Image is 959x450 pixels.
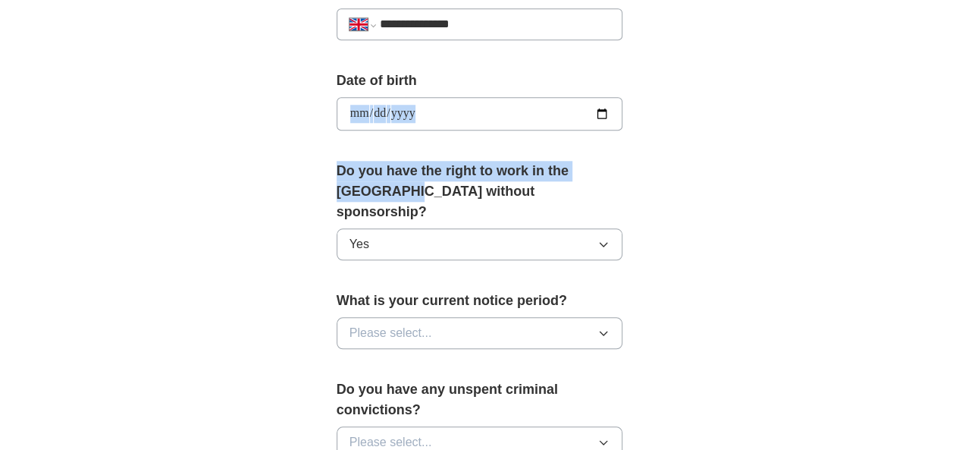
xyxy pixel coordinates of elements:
[337,228,623,260] button: Yes
[337,379,623,420] label: Do you have any unspent criminal convictions?
[337,161,623,222] label: Do you have the right to work in the [GEOGRAPHIC_DATA] without sponsorship?
[337,291,623,311] label: What is your current notice period?
[337,317,623,349] button: Please select...
[349,235,369,253] span: Yes
[349,324,432,342] span: Please select...
[337,71,623,91] label: Date of birth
